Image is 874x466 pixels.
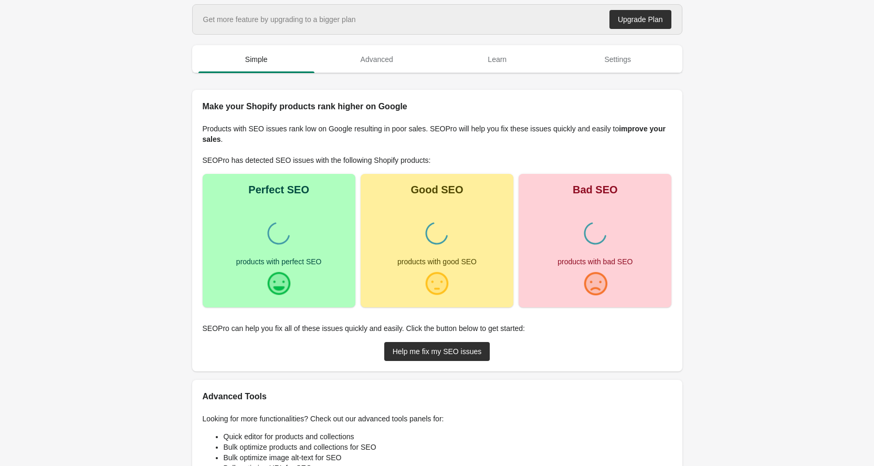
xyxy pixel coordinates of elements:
[384,342,490,361] a: Help me fix my SEO issues
[317,46,437,73] button: Advanced
[557,46,678,73] button: Settings
[203,390,672,403] h2: Advanced Tools
[557,258,633,265] div: products with bad SEO
[236,258,322,265] div: products with perfect SEO
[609,10,671,29] a: Upgrade Plan
[319,50,435,69] span: Advanced
[203,155,672,165] p: SEOPro has detected SEO issues with the following Shopify products:
[439,50,556,69] span: Learn
[203,100,672,113] h2: Make your Shopify products rank higher on Google
[224,452,672,463] li: Bulk optimize image alt-text for SEO
[224,442,672,452] li: Bulk optimize products and collections for SEO
[573,184,618,195] div: Bad SEO
[196,46,317,73] button: Simple
[437,46,558,73] button: Learn
[618,15,663,24] div: Upgrade Plan
[397,258,477,265] div: products with good SEO
[203,125,666,143] b: improve your sales
[198,50,315,69] span: Simple
[248,184,309,195] div: Perfect SEO
[203,123,672,144] p: Products with SEO issues rank low on Google resulting in poor sales. SEOPro will help you fix the...
[203,323,672,334] p: SEOPro can help you fix all of these issues quickly and easily. Click the button below to get sta...
[224,431,672,442] li: Quick editor for products and collections
[203,14,356,25] div: Get more feature by upgrading to a bigger plan
[560,50,676,69] span: Settings
[393,347,482,356] div: Help me fix my SEO issues
[410,184,463,195] div: Good SEO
